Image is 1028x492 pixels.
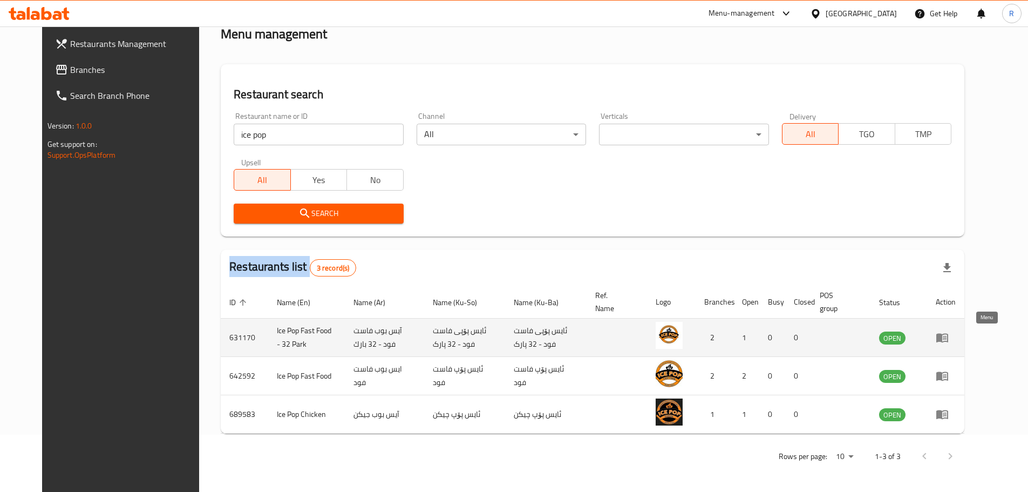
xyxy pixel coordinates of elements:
p: Rows per page: [779,450,827,463]
td: Ice Pop Chicken [268,395,345,434]
td: 0 [759,319,785,357]
button: TGO [838,123,895,145]
td: ئایس پۆپ فاست فود [505,357,587,395]
span: R [1009,8,1014,19]
span: Name (Ar) [353,296,399,309]
td: 0 [785,357,811,395]
div: OPEN [879,408,906,421]
td: 2 [733,357,759,395]
td: 642592 [221,357,268,395]
span: Version: [47,119,74,133]
table: enhanced table [221,286,964,434]
button: All [234,169,291,191]
span: Name (Ku-So) [433,296,491,309]
a: Support.OpsPlatform [47,148,116,162]
button: All [782,123,839,145]
td: ئایس پۆپی فاست فود - 32 پارک [424,319,506,357]
span: Get support on: [47,137,97,151]
th: Branches [696,286,733,319]
button: No [346,169,404,191]
th: Closed [785,286,811,319]
th: Action [927,286,964,319]
span: TMP [900,126,948,142]
td: ئایس پۆپی فاست فود - 32 پارک [505,319,587,357]
td: آيس بوب جيكن [345,395,424,434]
td: ئایس پۆپ چیکن [505,395,587,434]
span: Yes [295,172,343,188]
div: Menu [936,408,956,421]
span: Branches [70,63,205,76]
a: Restaurants Management [46,31,214,57]
h2: Menu management [221,25,327,43]
span: ID [229,296,250,309]
button: TMP [895,123,952,145]
span: All [787,126,835,142]
td: 2 [696,357,733,395]
td: 1 [696,395,733,434]
td: ئایس پۆپ چیکن [424,395,506,434]
div: Menu-management [709,7,775,20]
span: Search [242,207,395,220]
input: Search for restaurant name or ID.. [234,124,404,145]
span: Ref. Name [595,289,634,315]
td: 1 [733,395,759,434]
span: No [351,172,399,188]
td: 631170 [221,319,268,357]
a: Search Branch Phone [46,83,214,109]
h2: Restaurants list [229,259,356,277]
label: Delivery [789,112,816,120]
span: TGO [843,126,891,142]
span: Search Branch Phone [70,89,205,102]
span: Status [879,296,914,309]
div: Total records count [310,259,357,277]
div: [GEOGRAPHIC_DATA] [826,8,897,19]
td: 1 [733,319,759,357]
img: Ice Pop Fast Food - 32 Park [656,322,683,349]
div: ​ [599,124,769,145]
td: 2 [696,319,733,357]
label: Upsell [241,158,261,166]
div: Rows per page: [832,449,857,465]
span: POS group [820,289,858,315]
span: OPEN [879,409,906,421]
span: 1.0.0 [76,119,92,133]
td: ئایس پۆپ فاست فود [424,357,506,395]
button: Search [234,204,404,224]
h2: Restaurant search [234,86,951,103]
a: Branches [46,57,214,83]
img: Ice Pop Fast Food [656,360,683,387]
span: Restaurants Management [70,37,205,50]
span: Name (Ku-Ba) [514,296,573,309]
td: آيس بوب فاست فود - 32 بارك [345,319,424,357]
span: OPEN [879,332,906,345]
td: 0 [785,395,811,434]
span: OPEN [879,370,906,383]
div: Export file [934,255,960,281]
td: 0 [759,395,785,434]
th: Logo [647,286,696,319]
td: Ice Pop Fast Food - 32 Park [268,319,345,357]
td: 0 [759,357,785,395]
th: Busy [759,286,785,319]
span: Name (En) [277,296,324,309]
span: 3 record(s) [310,263,356,273]
td: ايس بوب فاست فود [345,357,424,395]
td: 689583 [221,395,268,434]
div: OPEN [879,332,906,345]
span: All [239,172,287,188]
button: Yes [290,169,348,191]
div: All [417,124,587,145]
td: 0 [785,319,811,357]
img: Ice Pop Chicken [656,399,683,426]
td: Ice Pop Fast Food [268,357,345,395]
p: 1-3 of 3 [875,450,901,463]
div: Menu [936,369,956,382]
th: Open [733,286,759,319]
